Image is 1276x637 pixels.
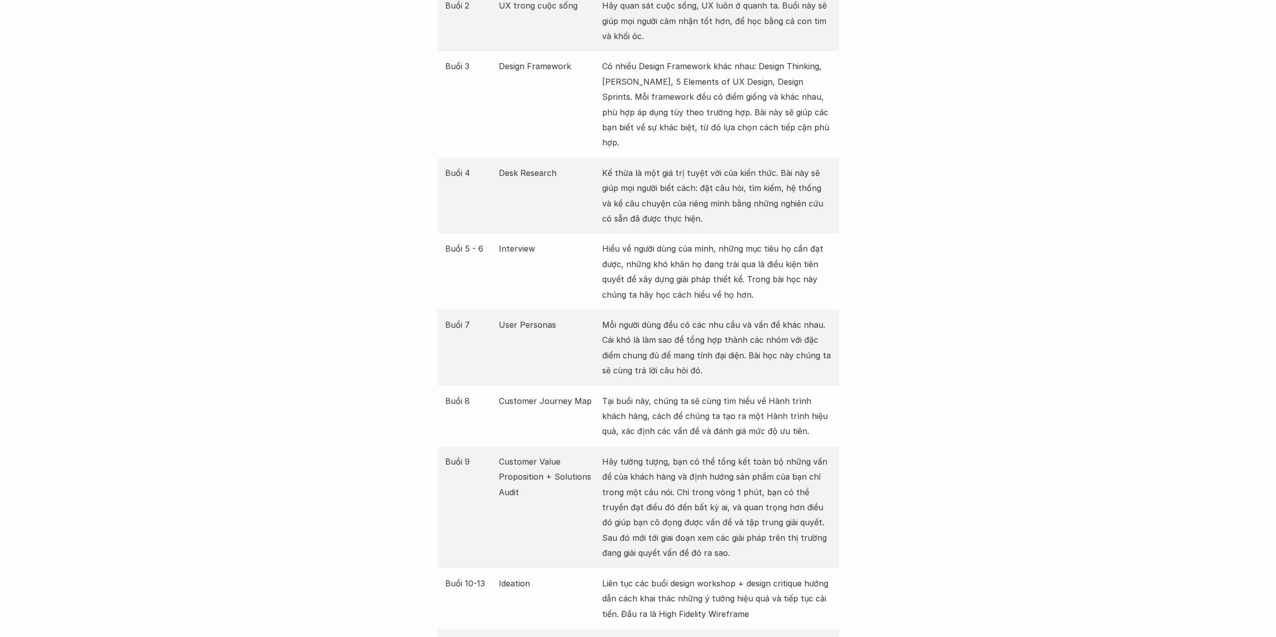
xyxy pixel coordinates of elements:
p: Buổi 8 [445,393,494,408]
p: Buổi 4 [445,165,494,180]
p: Buổi 9 [445,454,494,469]
p: Tại buổi này, chúng ta sẽ cùng tìm hiểu về Hành trình khách hàng, cách để chúng ta tạo ra một Hàn... [602,393,831,439]
p: Mỗi người dùng đều có các nhu cầu và vấn đề khác nhau. Cái khó là làm sao để tổng hợp thành các n... [602,317,831,378]
p: Hiểu về người dùng của mình, những mục tiêu họ cần đạt được, những khó khăn họ đang trải qua là đ... [602,241,831,302]
p: Buổi 5 - 6 [445,241,494,256]
p: Có nhiều Design Framework khác nhau: Design Thinking, [PERSON_NAME], 5 Elements of UX Design, Des... [602,59,831,150]
p: Buổi 7 [445,317,494,332]
p: Interview [499,241,597,256]
p: Ideation [499,576,597,591]
p: Design Framework [499,59,597,74]
p: Kế thừa là một giá trị tuyệt vời của kiến thức. Bài này sẽ giúp mọi người biết cách: đặt câu hỏi,... [602,165,831,227]
p: Customer Value Proposition + Solutions Audit [499,454,597,500]
p: Buổi 10-13 [445,576,494,591]
p: User Personas [499,317,597,332]
p: Buổi 3 [445,59,494,74]
p: Desk Research [499,165,597,180]
p: Liên tục các buổi design workshop + design critique hướng dẫn cách khai thác những ý tưởng hiệu q... [602,576,831,621]
p: Customer Journey Map [499,393,597,408]
p: Hãy tưởng tượng, bạn có thể tổng kết toàn bộ những vấn đề của khách hàng và định hướng sản phẩm c... [602,454,831,561]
